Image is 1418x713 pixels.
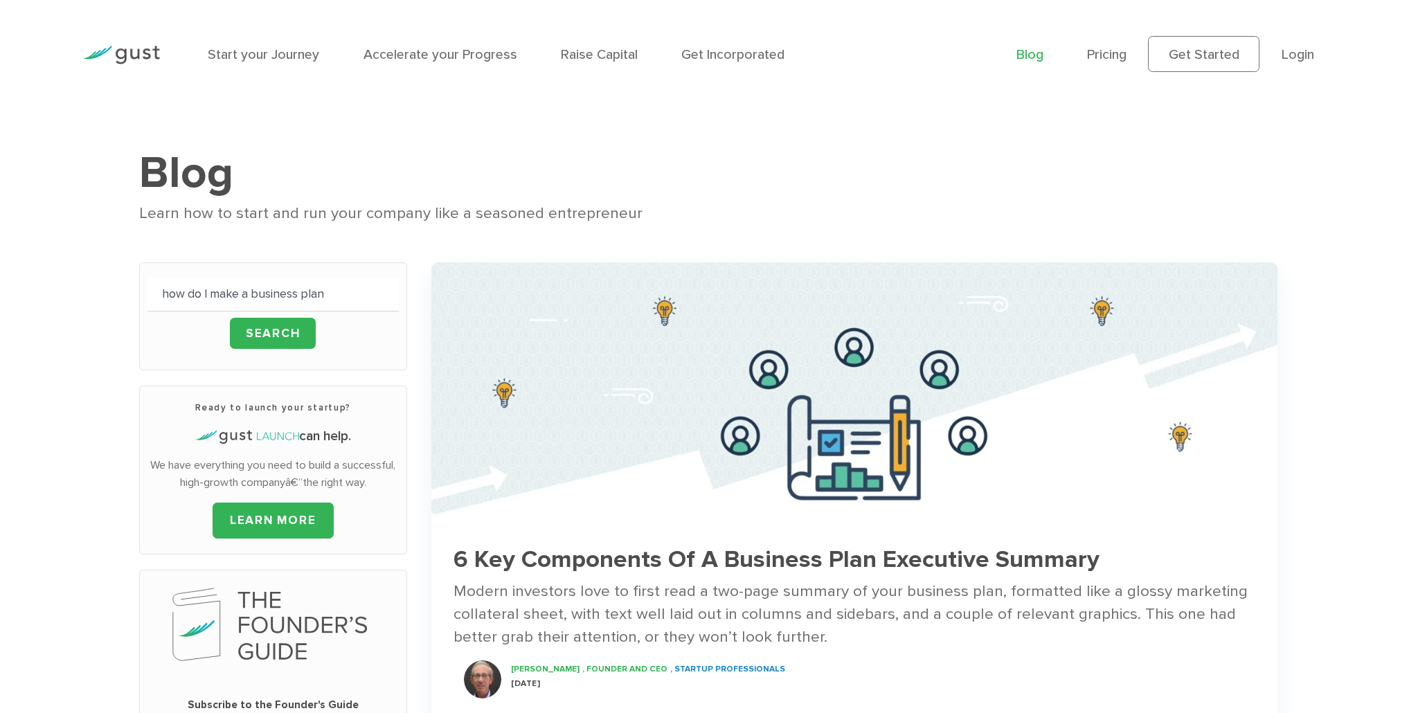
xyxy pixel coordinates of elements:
span: , Founder and CEO [582,664,667,674]
h3: Ready to launch your startup? [147,401,399,415]
img: Gust Logo [82,46,160,64]
span: Subscribe to the Founder's Guide [147,698,399,713]
input: Search [230,318,316,349]
a: LEARN MORE [213,503,334,539]
img: 6 Key Components Of A Business Plan Executive Summary [431,262,1277,516]
span: , Startup Professionals [670,664,785,674]
a: Blog [1016,46,1043,62]
a: Accelerate your Progress [364,46,517,62]
a: Pricing [1087,46,1127,62]
div: Modern investors love to first read a two-page summary of your business plan, formatted like a gl... [454,580,1255,649]
input: Search blog [147,278,399,312]
a: Raise Capital [561,46,638,62]
h4: can help. [147,426,399,446]
a: Start your Journey [208,46,319,62]
h1: Blog [139,146,1280,200]
a: Get Started [1148,36,1259,72]
span: [DATE] [511,678,540,688]
span: [PERSON_NAME] [511,664,580,674]
a: Get Incorporated [681,46,784,62]
p: We have everything you need to build a successful, high-growth companyâ€”the right way. [147,457,399,491]
img: Martin Zwilling [464,660,501,698]
h3: 6 Key Components Of A Business Plan Executive Summary [454,546,1255,572]
a: Login [1282,46,1314,62]
div: Learn how to start and run your company like a seasoned entrepreneur [139,201,1280,226]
